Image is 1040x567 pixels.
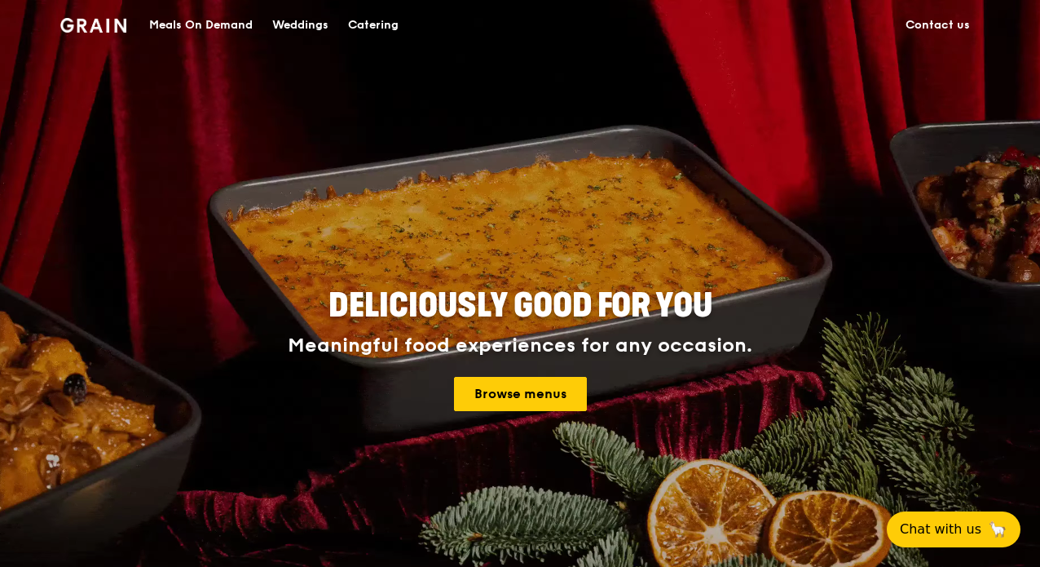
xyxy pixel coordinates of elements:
img: Grain [60,18,126,33]
a: Contact us [896,1,980,50]
a: Catering [338,1,408,50]
span: 🦙 [988,520,1007,539]
button: Chat with us🦙 [887,512,1020,547]
a: Weddings [262,1,338,50]
div: Meaningful food experiences for any occasion. [227,334,813,357]
div: Meals On Demand [149,1,253,50]
span: Deliciously good for you [328,286,712,326]
span: Chat with us [900,520,981,539]
div: Weddings [272,1,328,50]
a: Browse menus [454,377,587,411]
div: Catering [348,1,399,50]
